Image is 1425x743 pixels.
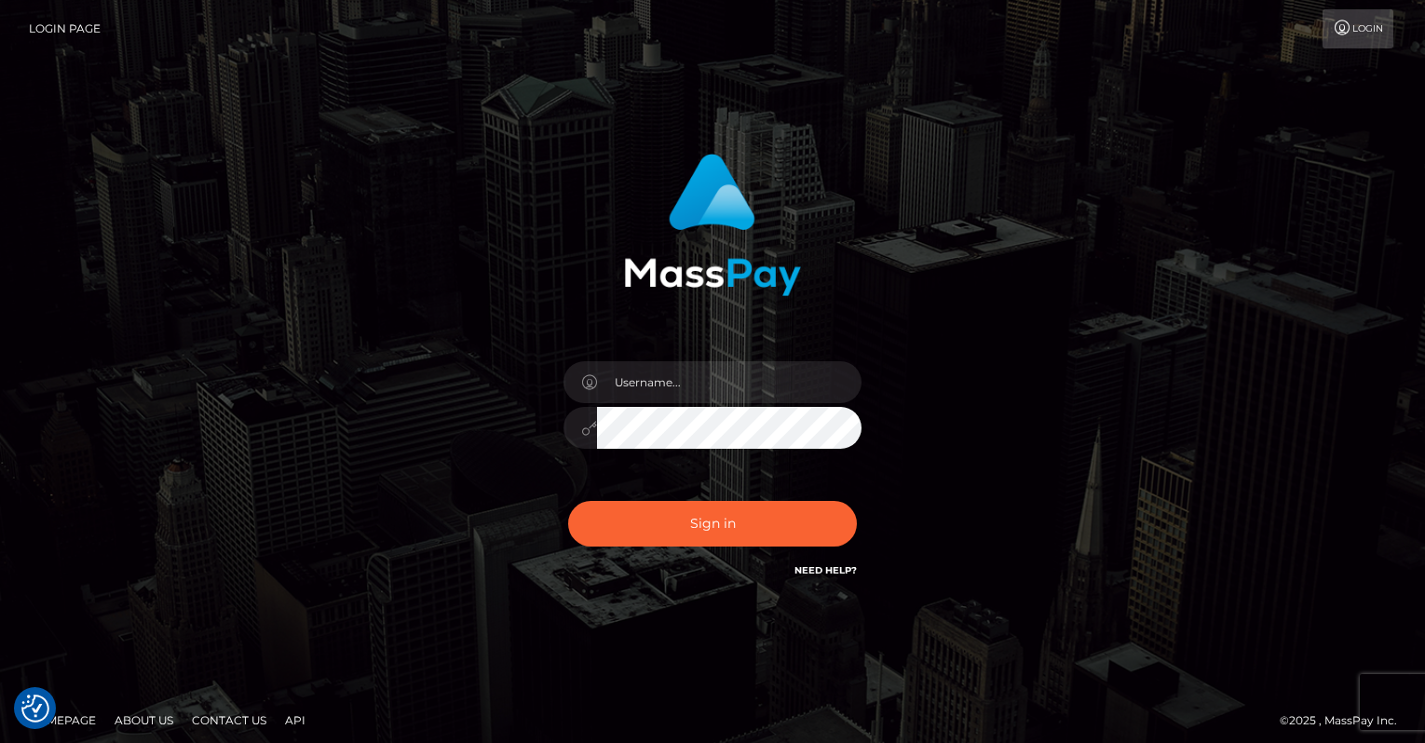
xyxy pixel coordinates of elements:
a: About Us [107,706,181,735]
img: MassPay Login [624,154,801,296]
a: API [278,706,313,735]
div: © 2025 , MassPay Inc. [1280,710,1411,731]
button: Sign in [568,501,857,547]
a: Login [1323,9,1393,48]
a: Need Help? [794,564,857,576]
img: Revisit consent button [21,695,49,723]
button: Consent Preferences [21,695,49,723]
a: Contact Us [184,706,274,735]
a: Homepage [20,706,103,735]
a: Login Page [29,9,101,48]
input: Username... [597,361,862,403]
